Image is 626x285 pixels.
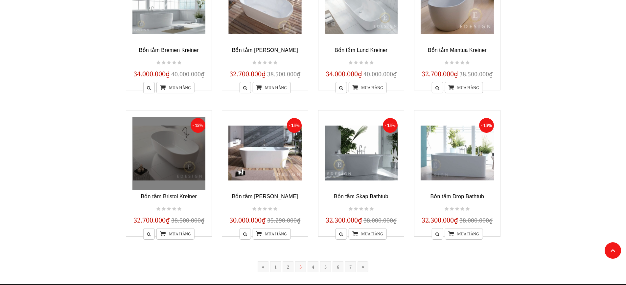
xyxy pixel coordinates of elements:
a: Mua hàng [252,228,290,240]
a: Mua hàng [156,228,195,240]
i: Not rated yet! [359,206,363,212]
i: Not rated yet! [172,206,176,212]
span: 38.500.000₫ [459,70,493,78]
i: Not rated yet! [156,206,160,212]
div: Not rated yet! [348,59,375,67]
div: Not rated yet! [155,59,182,67]
i: Not rated yet! [273,60,277,66]
a: Mua hàng [445,228,483,240]
i: Not rated yet! [455,206,459,212]
i: Not rated yet! [445,206,449,212]
a: Mua hàng [156,82,195,93]
i: Not rated yet! [359,60,363,66]
a: 1 [270,261,281,272]
span: 38.500.000₫ [267,70,300,78]
i: Not rated yet! [466,206,470,212]
span: - 15% [383,118,398,133]
i: Not rated yet! [460,206,464,212]
i: Not rated yet! [263,60,267,66]
a: 7 [345,261,356,272]
i: Not rated yet! [252,60,256,66]
span: 34.000.000₫ [133,69,170,78]
a: Mua hàng [445,82,483,93]
i: Not rated yet! [460,60,464,66]
span: - 15% [191,118,205,133]
i: Not rated yet! [370,60,374,66]
span: 38.500.000₫ [171,216,204,224]
i: Not rated yet! [466,60,470,66]
span: 32.700.000₫ [133,216,170,225]
span: 32.300.000₫ [422,216,458,225]
a: Bồn tắm Skap Bathtub [334,194,388,199]
span: 32.300.000₫ [326,216,362,225]
span: 38.000.000₫ [363,216,397,224]
i: Not rated yet! [156,60,160,66]
a: Bồn tắm Drop Bathtub [430,194,484,199]
i: Not rated yet! [364,206,368,212]
div: Not rated yet! [251,205,278,213]
a: Bồn tắm [PERSON_NAME] [232,194,298,199]
a: Bồn tắm Bristol Kreiner [141,194,197,199]
div: Not rated yet! [155,205,182,213]
a: Bồn tắm [PERSON_NAME] [232,47,298,53]
a: Bồn tắm Bremen Kreiner [139,47,199,53]
a: 5 [320,261,331,272]
i: Not rated yet! [364,60,368,66]
i: Not rated yet! [177,206,181,212]
a: Mua hàng [349,228,387,240]
a: 3 [295,261,306,272]
span: 40.000.000₫ [363,70,397,78]
a: Bồn tắm Mantua Kreiner [428,47,487,53]
i: Not rated yet! [263,206,267,212]
div: Not rated yet! [444,59,471,67]
span: 38.000.000₫ [459,216,493,224]
i: Not rated yet! [162,206,166,212]
a: Bồn tắm Lund Kreiner [335,47,387,53]
i: Not rated yet! [258,60,262,66]
div: Not rated yet! [348,205,375,213]
span: - 15% [479,118,494,133]
span: 35.290.000₫ [267,216,300,224]
i: Not rated yet! [268,206,272,212]
i: Not rated yet! [445,60,449,66]
a: Mua hàng [252,82,290,93]
i: Not rated yet! [273,206,277,212]
i: Not rated yet! [450,206,454,212]
i: Not rated yet! [268,60,272,66]
i: Not rated yet! [167,60,171,66]
i: Not rated yet! [450,60,454,66]
i: Not rated yet! [349,60,353,66]
a: 4 [308,261,318,272]
div: Not rated yet! [444,205,471,213]
a: Lên đầu trang [605,242,621,259]
i: Not rated yet! [354,206,358,212]
a: Mua hàng [349,82,387,93]
i: Not rated yet! [177,60,181,66]
i: Not rated yet! [162,60,166,66]
a: 6 [333,261,343,272]
span: - 15% [287,118,302,133]
span: 32.700.000₫ [229,69,266,78]
i: Not rated yet! [455,60,459,66]
i: Not rated yet! [370,206,374,212]
i: Not rated yet! [258,206,262,212]
i: Not rated yet! [252,206,256,212]
i: Not rated yet! [172,60,176,66]
span: 40.000.000₫ [171,70,204,78]
div: Not rated yet! [251,59,278,67]
i: Not rated yet! [349,206,353,212]
span: 30.000.000₫ [229,216,266,225]
a: 2 [283,261,293,272]
i: Not rated yet! [167,206,171,212]
i: Not rated yet! [354,60,358,66]
span: 32.700.000₫ [422,69,458,78]
span: 34.000.000₫ [326,69,362,78]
